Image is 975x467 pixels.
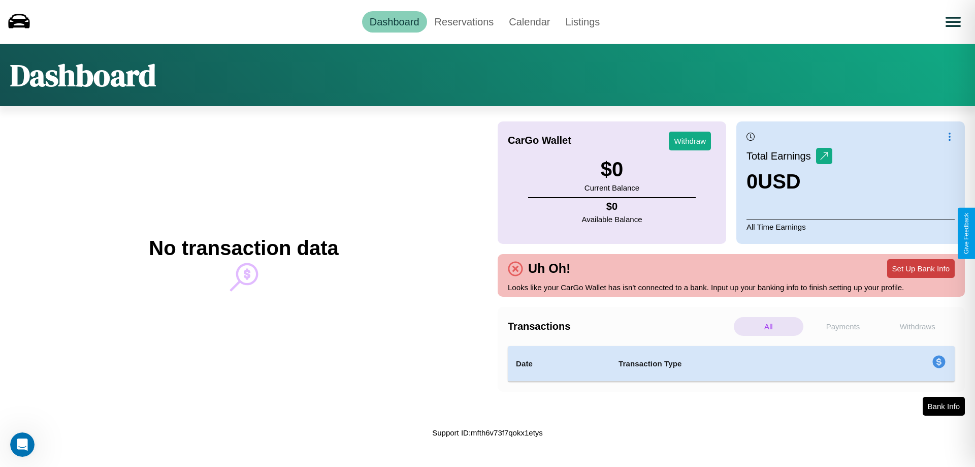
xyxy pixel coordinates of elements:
[10,54,156,96] h1: Dashboard
[746,147,816,165] p: Total Earnings
[427,11,502,33] a: Reservations
[584,158,639,181] h3: $ 0
[432,426,543,440] p: Support ID: mfth6v73f7qokx1etys
[669,132,711,150] button: Withdraw
[516,358,602,370] h4: Date
[746,170,832,193] h3: 0 USD
[508,321,731,332] h4: Transactions
[149,237,338,260] h2: No transaction data
[939,8,967,36] button: Open menu
[619,358,849,370] h4: Transaction Type
[508,135,571,146] h4: CarGo Wallet
[883,317,952,336] p: Withdraws
[887,259,955,278] button: Set Up Bank Info
[508,281,955,294] p: Looks like your CarGo Wallet has isn't connected to a bank. Input up your banking info to finish ...
[734,317,803,336] p: All
[10,432,35,457] iframe: Intercom live chat
[523,261,575,276] h4: Uh Oh!
[963,213,970,254] div: Give Feedback
[501,11,558,33] a: Calendar
[808,317,878,336] p: Payments
[508,346,955,382] table: simple table
[582,201,642,212] h4: $ 0
[584,181,639,195] p: Current Balance
[582,212,642,226] p: Available Balance
[362,11,427,33] a: Dashboard
[923,397,965,416] button: Bank Info
[558,11,607,33] a: Listings
[746,220,955,234] p: All Time Earnings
